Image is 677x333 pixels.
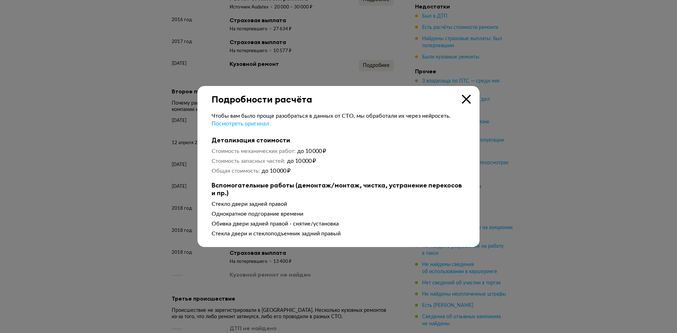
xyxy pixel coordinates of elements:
[297,148,326,154] span: до 10 000 ₽
[212,230,465,237] div: Стекла двери и стеклоподъемник задний правый
[212,121,269,127] span: Посмотреть оригинал
[212,181,465,197] b: Вспомогательные работы (демонтаж/монтаж, чистка, устранение перекосов и пр.)
[212,148,295,155] dt: Стоимость механических работ
[197,86,480,105] div: Подробности расчёта
[212,158,285,165] dt: Стоимость запасных частей
[212,136,465,144] b: Детализация стоимости
[212,220,465,227] div: Обивка двери задней правой - снятие/установка
[212,113,451,119] span: Чтобы вам было проще разобраться в данных от СТО, мы обработали их через нейросеть.
[287,158,316,164] span: до 10 000 ₽
[262,168,291,174] span: до 10 000 ₽
[212,167,260,174] dt: Общая стоимость
[212,201,465,208] div: Стекло двери задней правой
[212,210,465,217] div: Однократное подгорание времени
